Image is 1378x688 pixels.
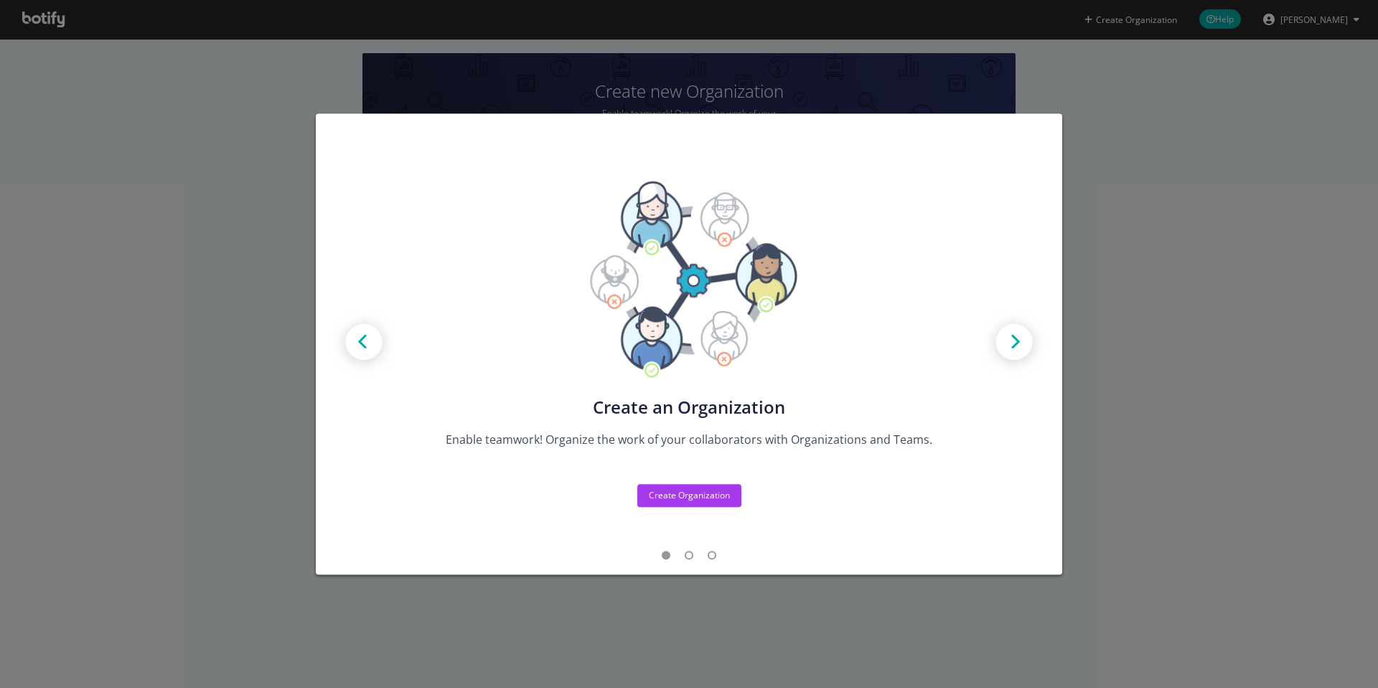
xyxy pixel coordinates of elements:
[982,311,1046,376] img: Next arrow
[433,432,945,448] div: Enable teamwork! Organize the work of your collaborators with Organizations and Teams.
[637,484,741,507] button: Create Organization
[316,113,1062,575] div: modal
[581,181,797,379] img: Tutorial
[649,489,730,501] div: Create Organization
[433,397,945,417] div: Create an Organization
[332,311,396,376] img: Prev arrow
